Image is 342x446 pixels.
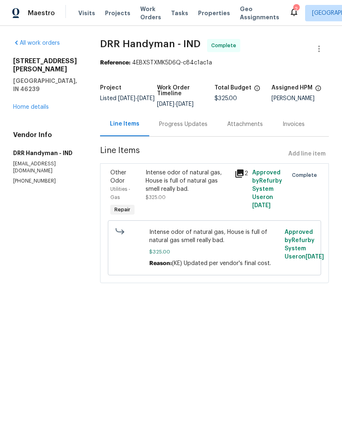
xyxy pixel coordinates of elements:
div: 4EBXSTXMK5D6Q-c84c1ac1a [100,59,329,67]
b: Reference: [100,60,130,66]
h2: [STREET_ADDRESS][PERSON_NAME] [13,57,80,73]
a: Home details [13,104,49,110]
span: [DATE] [252,203,271,208]
span: - [118,96,155,101]
span: Geo Assignments [240,5,279,21]
h5: Total Budget [214,85,251,91]
span: [DATE] [157,101,174,107]
span: Intense odor of natural gas, House is full of natural gas smell really bad. [149,228,280,245]
span: Approved by Refurby System User on [285,229,324,260]
h5: Project [100,85,121,91]
h5: DRR Handyman - IND [13,149,80,157]
span: Complete [292,171,320,179]
h5: Work Order Timeline [157,85,214,96]
span: $325.00 [149,248,280,256]
span: Tasks [171,10,188,16]
span: $325.00 [214,96,237,101]
div: [PERSON_NAME] [271,96,329,101]
div: Intense odor of natural gas, House is full of natural gas smell really bad. [146,169,230,193]
span: The hpm assigned to this work order. [315,85,321,96]
span: DRR Handyman - IND [100,39,201,49]
h5: [GEOGRAPHIC_DATA], IN 46239 [13,77,80,93]
div: Attachments [227,120,263,128]
span: [DATE] [118,96,135,101]
span: Complete [211,41,239,50]
a: All work orders [13,40,60,46]
div: 2 [293,5,299,13]
span: Maestro [28,9,55,17]
span: Repair [111,206,134,214]
h5: Assigned HPM [271,85,312,91]
span: (KE) Updated per vendor's final cost. [172,261,271,266]
span: [DATE] [176,101,194,107]
span: Utilities - Gas [110,187,130,200]
p: [EMAIL_ADDRESS][DOMAIN_NAME] [13,160,80,174]
div: Progress Updates [159,120,207,128]
div: 2 [235,169,247,178]
span: Approved by Refurby System User on [252,170,282,208]
span: [DATE] [306,254,324,260]
span: [DATE] [137,96,155,101]
span: Other Odor [110,170,126,184]
span: - [157,101,194,107]
span: Reason: [149,261,172,266]
span: The total cost of line items that have been proposed by Opendoor. This sum includes line items th... [254,85,260,96]
p: [PHONE_NUMBER] [13,178,80,185]
span: Listed [100,96,155,101]
span: Line Items [100,146,285,162]
span: Work Orders [140,5,161,21]
div: Invoices [283,120,305,128]
span: Projects [105,9,130,17]
h4: Vendor Info [13,131,80,139]
span: $325.00 [146,195,166,200]
div: Line Items [110,120,139,128]
span: Properties [198,9,230,17]
span: Visits [78,9,95,17]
